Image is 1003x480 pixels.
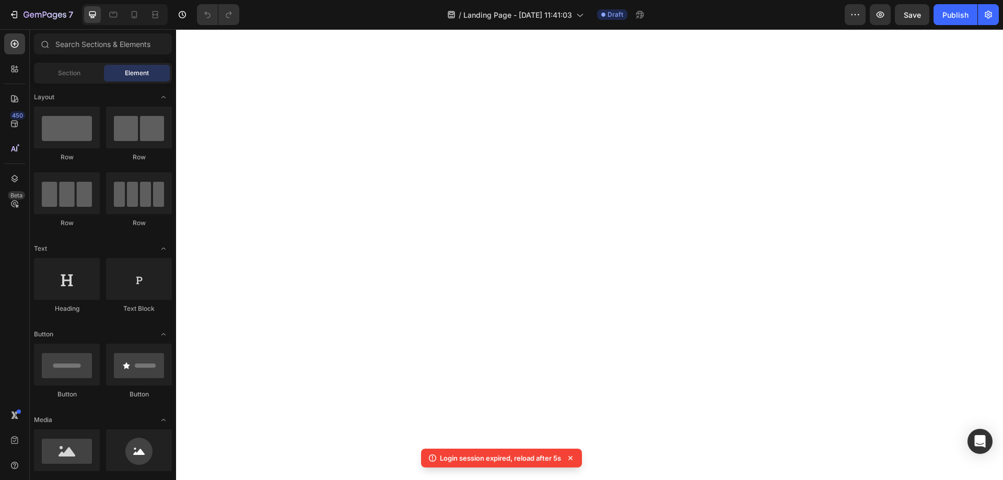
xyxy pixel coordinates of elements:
div: Row [106,153,172,162]
span: Save [904,10,921,19]
iframe: Design area [176,29,1003,480]
div: Button [106,390,172,399]
div: Open Intercom Messenger [967,429,993,454]
span: Toggle open [155,412,172,428]
p: Login session expired, reload after 5s [440,453,561,463]
span: Toggle open [155,240,172,257]
div: Heading [34,304,100,313]
div: Undo/Redo [197,4,239,25]
div: Beta [8,191,25,200]
span: Landing Page - [DATE] 11:41:03 [463,9,572,20]
span: Text [34,244,47,253]
span: Layout [34,92,54,102]
button: 7 [4,4,78,25]
div: Text Block [106,304,172,313]
span: Toggle open [155,326,172,343]
span: Draft [608,10,623,19]
span: / [459,9,461,20]
div: Row [34,218,100,228]
div: Row [34,153,100,162]
button: Save [895,4,929,25]
span: Button [34,330,53,339]
input: Search Sections & Elements [34,33,172,54]
span: Section [58,68,80,78]
p: 7 [68,8,73,21]
div: Button [34,390,100,399]
div: Publish [942,9,969,20]
button: Publish [934,4,977,25]
span: Media [34,415,52,425]
span: Element [125,68,149,78]
div: Row [106,218,172,228]
span: Toggle open [155,89,172,106]
div: 450 [10,111,25,120]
